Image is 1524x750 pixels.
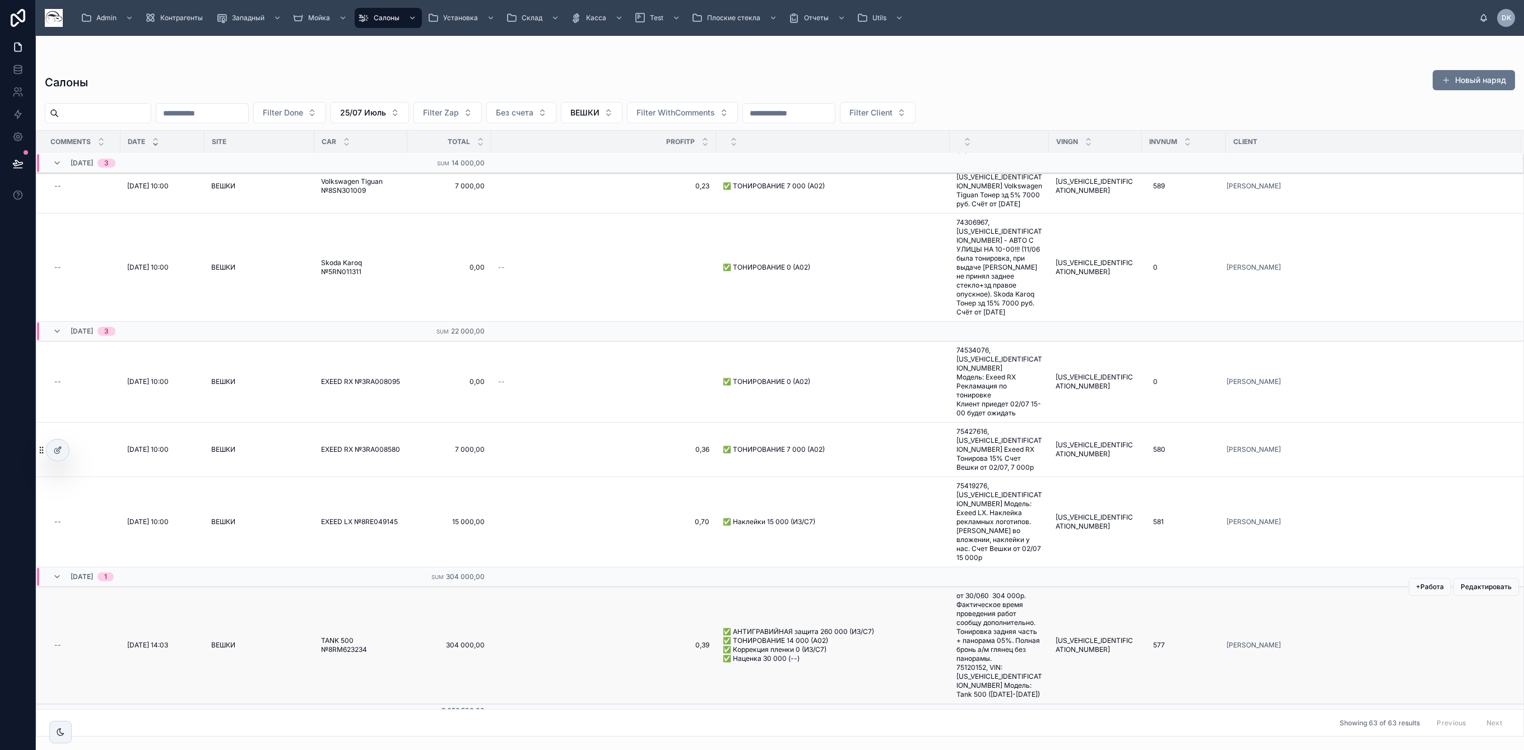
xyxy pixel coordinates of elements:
[723,627,943,663] a: ✅ АНТИГРАВИЙНАЯ защита 260 000 (И3/С7) ✅ ТОНИРОВАНИЕ 14 000 (А02) ✅ Коррекция пленки 0 (И3/С7) ✅ ...
[414,641,485,650] a: 304 000,00
[1056,513,1135,531] span: [US_VEHICLE_IDENTIFICATION_NUMBER]
[956,591,1042,699] a: от 30/060 304 000р. Фактическое время проведения работ сообщу дополнительно. Тонировка задняя час...
[723,263,810,272] span: ✅ ТОНИРОВАНИЕ 0 (А02)
[71,327,93,336] span: [DATE]
[127,182,198,191] a: [DATE] 10:00
[414,377,485,386] span: 0,00
[853,8,909,28] a: Utils
[1056,441,1135,459] span: [US_VEHICLE_IDENTIFICATION_NUMBER]
[127,517,169,526] span: [DATE] 10:00
[321,258,401,276] span: Skoda Karoq №5RN011311
[498,182,709,191] a: 0,23
[1149,513,1219,531] a: 581
[707,13,760,22] span: Плоские стекла
[1149,441,1219,459] a: 580
[570,107,600,118] span: ВЕШКИ
[71,572,93,581] span: [DATE]
[436,328,449,335] small: Sum
[1149,636,1219,654] a: 577
[723,517,815,526] span: ✅ Наклейки 15 000 (И3/С7)
[424,8,500,28] a: Установка
[211,377,235,386] span: ВЕШКИ
[522,13,542,22] span: Склад
[127,182,169,191] span: [DATE] 10:00
[1226,445,1281,454] a: [PERSON_NAME]
[448,137,470,146] span: Total
[96,13,117,22] span: Admin
[1461,582,1512,591] span: Редактировать
[50,137,91,146] span: Comments
[723,182,825,191] span: ✅ ТОНИРОВАНИЕ 7 000 (А02)
[213,8,287,28] a: Западный
[1502,13,1511,22] span: DK
[498,263,505,272] span: --
[211,263,235,272] span: ВЕШКИ
[321,636,401,654] a: TANK 500 №8RM623234
[289,8,352,28] a: Мойка
[723,377,810,386] span: ✅ ТОНИРОВАНИЕ 0 (А02)
[414,263,485,272] span: 0,00
[1226,263,1281,272] a: [PERSON_NAME]
[666,137,695,146] span: ProfitP
[723,377,943,386] a: ✅ ТОНИРОВАНИЕ 0 (А02)
[321,377,400,386] span: EXEED RX №3RA008095
[331,102,409,123] button: Select Button
[498,377,505,386] span: --
[498,377,709,386] a: --
[636,107,715,118] span: Filter WithComments
[232,13,264,22] span: Западный
[1226,263,1509,272] a: [PERSON_NAME]
[45,75,88,90] h1: Салоны
[956,427,1042,472] a: 75427616, [US_VEHICLE_IDENTIFICATION_NUMBER] Exeed RX Тонирова 15% Счет Вешки от 02/07, 7 000р
[452,158,485,166] span: 14 000,00
[503,8,565,28] a: Склад
[427,708,439,714] small: Sum
[321,517,398,526] span: EXEED LX №8RE049145
[54,182,61,191] div: --
[128,137,145,146] span: Date
[1226,377,1509,386] a: [PERSON_NAME]
[263,107,303,118] span: Filter Done
[443,13,478,22] span: Установка
[423,107,459,118] span: Filter Zap
[127,641,198,650] a: [DATE] 14:03
[1226,377,1281,386] a: [PERSON_NAME]
[50,441,114,459] a: --
[211,517,308,526] a: ВЕШКИ
[414,517,485,526] a: 15 000,00
[355,8,422,28] a: Салоны
[1153,641,1165,650] span: 577
[308,13,330,22] span: Мойка
[1056,258,1135,276] a: [US_VEHICLE_IDENTIFICATION_NUMBER]
[104,159,109,168] div: 3
[956,482,1042,562] a: 75419276, [US_VEHICLE_IDENTIFICATION_NUMBER] Модель: Exeed LX. Наклейка рекламных логотипов. [PER...
[54,641,61,650] div: --
[956,164,1042,209] span: 75440060, [US_VEHICLE_IDENTIFICATION_NUMBER] Volkswagen Tiguan Тонер зд 5% 7000 руб. Счёт от [DATE]
[414,182,485,191] span: 7 000,00
[1433,70,1515,90] button: Новый наряд
[1226,182,1509,191] a: [PERSON_NAME]
[77,8,139,28] a: Admin
[1153,182,1165,191] span: 589
[1226,517,1281,526] a: [PERSON_NAME]
[561,102,622,123] button: Select Button
[127,263,198,272] a: [DATE] 10:00
[127,641,168,650] span: [DATE] 14:03
[1149,177,1219,195] a: 589
[127,377,198,386] a: [DATE] 10:00
[1226,641,1509,650] a: [PERSON_NAME]
[211,517,235,526] span: ВЕШКИ
[446,572,485,581] span: 304 000,00
[211,641,308,650] a: ВЕШКИ
[211,641,235,650] span: ВЕШКИ
[1226,517,1509,526] a: [PERSON_NAME]
[160,13,203,22] span: Контрагенты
